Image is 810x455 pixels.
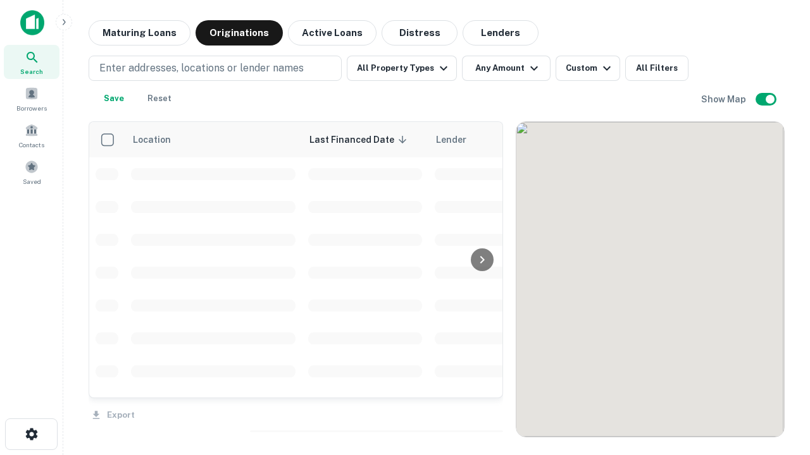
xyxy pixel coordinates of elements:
a: Borrowers [4,82,59,116]
button: Save your search to get updates of matches that match your search criteria. [94,86,134,111]
button: Maturing Loans [89,20,190,45]
span: Location [132,132,187,147]
th: Location [125,122,302,157]
a: Saved [4,155,59,189]
button: Lenders [463,20,539,45]
button: Originations [196,20,283,45]
a: Contacts [4,118,59,152]
button: All Filters [625,56,688,81]
a: Search [4,45,59,79]
div: 0 0 [516,122,784,437]
h6: Show Map [701,92,748,106]
img: capitalize-icon.png [20,10,44,35]
th: Last Financed Date [302,122,428,157]
span: Lender [436,132,466,147]
button: Custom [556,56,620,81]
span: Contacts [19,140,44,150]
p: Enter addresses, locations or lender names [99,61,304,76]
button: Reset [139,86,180,111]
iframe: Chat Widget [747,313,810,374]
button: All Property Types [347,56,457,81]
button: Any Amount [462,56,551,81]
div: Custom [566,61,614,76]
button: Enter addresses, locations or lender names [89,56,342,81]
span: Borrowers [16,103,47,113]
span: Last Financed Date [309,132,411,147]
th: Lender [428,122,631,157]
button: Distress [382,20,458,45]
button: Active Loans [288,20,377,45]
span: Saved [23,176,41,186]
span: Search [20,66,43,76]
